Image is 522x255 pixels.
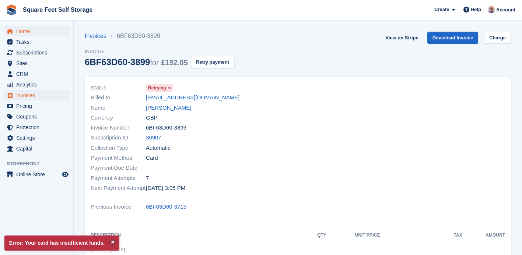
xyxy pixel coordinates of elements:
a: [PERSON_NAME] [146,104,191,112]
span: Payment Due Date [91,164,146,172]
a: menu [4,133,70,143]
a: Retrying [146,84,173,92]
a: menu [4,79,70,90]
a: 30907 [146,134,161,142]
span: Next Payment Attempt [91,184,146,192]
span: Invoice Number [91,124,146,132]
a: [EMAIL_ADDRESS][DOMAIN_NAME] [146,93,239,102]
span: Automatic [146,144,171,152]
a: menu [4,169,70,180]
span: Subscriptions [16,47,60,58]
span: 6BF63D60-3899 [146,124,186,132]
span: Home [16,26,60,36]
span: Name [91,104,146,112]
a: menu [4,122,70,132]
span: Help [471,6,481,13]
a: View on Stripe [382,32,421,44]
a: menu [4,69,70,79]
span: Analytics [16,79,60,90]
th: Tax [380,230,462,241]
div: 6BF63D60-3899 [85,57,188,67]
a: Preview store [61,170,70,179]
a: menu [4,37,70,47]
span: Collection Type [91,144,146,152]
a: menu [4,90,70,100]
span: Tasks [16,37,60,47]
button: Retry payment [191,56,234,68]
span: Card [146,154,158,162]
span: Payment Attempts [91,174,146,183]
img: David Greer [488,6,495,13]
span: Settings [16,133,60,143]
a: menu [4,101,70,111]
img: stora-icon-8386f47178a22dfd0bd8f6a31ec36ba5ce8667c1dd55bd0f319d3a0aa187defe.svg [6,4,17,15]
th: QTY [307,230,326,241]
span: Storefront [7,160,73,167]
span: Create [434,6,449,13]
a: Download Invoice [427,32,479,44]
th: Unit Price [326,230,380,241]
span: Payment Method [91,154,146,162]
span: Online Store [16,169,60,180]
a: Charge [484,32,511,44]
span: Protection [16,122,60,132]
span: 7 [146,174,149,183]
span: Status [91,84,146,92]
span: GBP [146,114,158,122]
span: Invoice [85,48,234,55]
time: 2025-09-23 14:05:21 UTC [146,184,185,192]
a: menu [4,26,70,36]
span: Account [496,6,515,14]
span: Currency [91,114,146,122]
a: Square Feet Self Storage [20,4,95,16]
span: Subscription ID [91,134,146,142]
span: £192.05 [161,59,188,67]
span: Retrying [148,85,166,91]
th: Amount [462,230,505,241]
span: CRM [16,69,60,79]
a: menu [4,144,70,154]
nav: breadcrumbs [85,32,234,40]
th: Description [91,230,307,241]
span: Previous Invoice [91,203,146,211]
span: Capital [16,144,60,154]
span: Invoices [16,90,60,100]
a: Invoices [85,32,111,40]
span: for [150,59,158,67]
span: Coupons [16,111,60,122]
span: [DATE] - [DATE] [91,247,125,252]
a: menu [4,58,70,68]
a: 6BF63D60-3715 [146,203,186,211]
p: Error: Your card has insufficient funds. [4,235,119,251]
a: menu [4,111,70,122]
span: Sites [16,58,60,68]
span: Billed to [91,93,146,102]
span: Pricing [16,101,60,111]
a: menu [4,47,70,58]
